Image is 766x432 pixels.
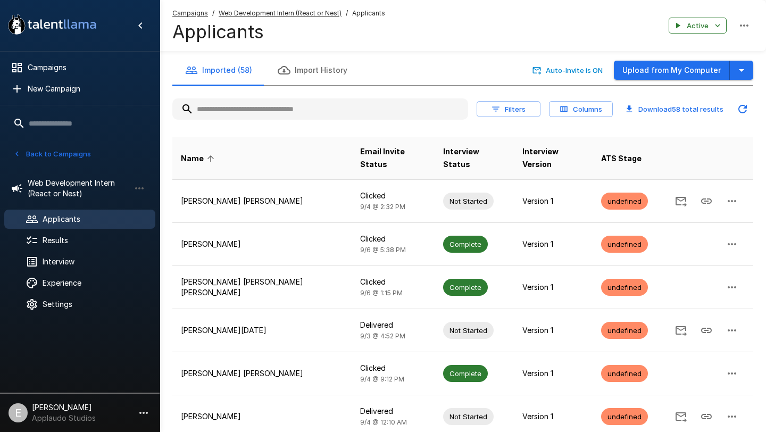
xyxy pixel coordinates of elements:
[601,412,648,422] span: undefined
[360,246,406,254] span: 9/6 @ 5:38 PM
[621,101,728,118] button: Download58 total results
[181,325,343,336] p: [PERSON_NAME][DATE]
[443,196,494,206] span: Not Started
[172,21,385,43] h4: Applicants
[443,412,494,422] span: Not Started
[522,325,584,336] p: Version 1
[601,239,648,250] span: undefined
[360,145,426,171] span: Email Invite Status
[694,411,719,420] span: Copy Interview Link
[601,283,648,293] span: undefined
[694,196,719,205] span: Copy Interview Link
[360,363,426,373] p: Clicked
[360,406,426,417] p: Delivered
[668,196,694,205] span: Send Invitation
[360,289,403,297] span: 9/6 @ 1:15 PM
[181,411,343,422] p: [PERSON_NAME]
[360,277,426,287] p: Clicked
[601,196,648,206] span: undefined
[181,196,343,206] p: [PERSON_NAME] [PERSON_NAME]
[530,62,605,79] button: Auto-Invite is ON
[360,320,426,330] p: Delivered
[181,277,343,298] p: [PERSON_NAME] [PERSON_NAME] [PERSON_NAME]
[265,55,360,85] button: Import History
[360,234,426,244] p: Clicked
[694,325,719,334] span: Copy Interview Link
[352,8,385,19] span: Applicants
[181,239,343,250] p: [PERSON_NAME]
[668,325,694,334] span: Send Invitation
[669,18,727,34] button: Active
[668,411,694,420] span: Send Invitation
[360,332,405,340] span: 9/3 @ 4:52 PM
[601,369,648,379] span: undefined
[477,101,540,118] button: Filters
[601,152,642,165] span: ATS Stage
[172,9,208,17] u: Campaigns
[522,196,584,206] p: Version 1
[219,9,342,17] u: Web Development Intern (React or Nest)
[443,283,488,293] span: Complete
[443,239,488,250] span: Complete
[443,369,488,379] span: Complete
[522,368,584,379] p: Version 1
[522,411,584,422] p: Version 1
[522,145,584,171] span: Interview Version
[360,190,426,201] p: Clicked
[732,98,753,120] button: Updated Today - 9:34 AM
[181,368,343,379] p: [PERSON_NAME] [PERSON_NAME]
[549,101,613,118] button: Columns
[522,239,584,250] p: Version 1
[212,8,214,19] span: /
[614,61,730,80] button: Upload from My Computer
[360,375,404,383] span: 9/4 @ 9:12 PM
[181,152,218,165] span: Name
[172,55,265,85] button: Imported (58)
[360,418,407,426] span: 9/4 @ 12:10 AM
[522,282,584,293] p: Version 1
[443,326,494,336] span: Not Started
[601,326,648,336] span: undefined
[346,8,348,19] span: /
[360,203,405,211] span: 9/4 @ 2:32 PM
[443,145,505,171] span: Interview Status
